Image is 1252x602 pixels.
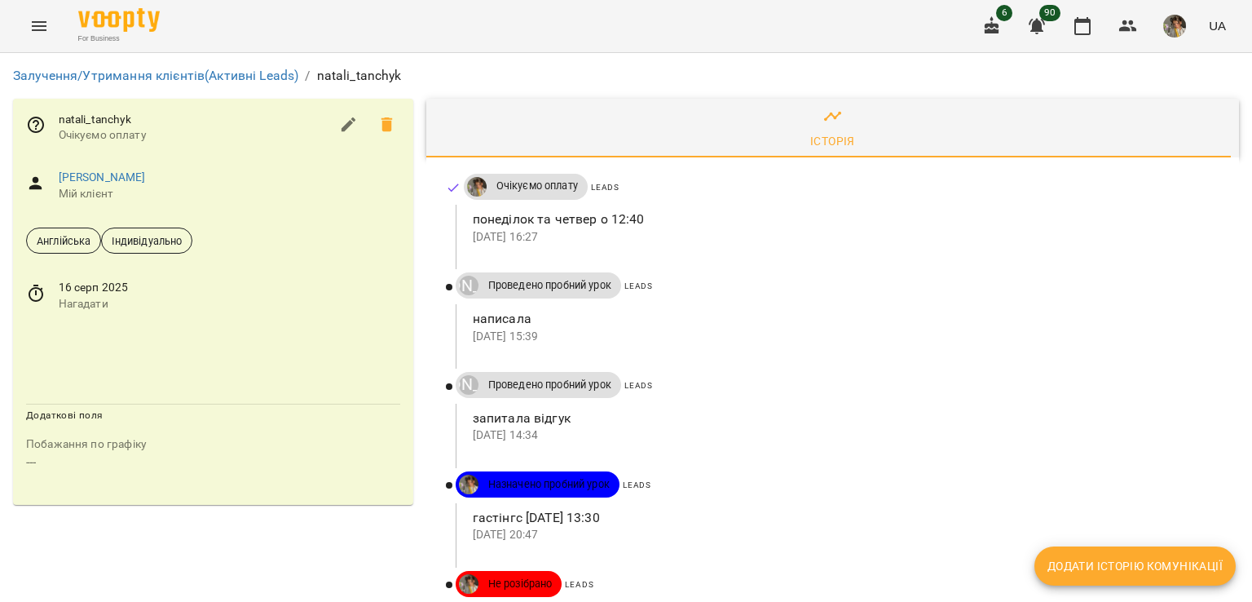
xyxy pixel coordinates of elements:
[456,375,478,395] a: [PERSON_NAME]
[102,233,192,249] span: Індивідуально
[473,409,1213,428] p: запитала відгук
[1209,17,1226,34] span: UA
[26,409,103,421] span: Додаткові поля
[26,453,400,472] p: ---
[624,281,653,290] span: Leads
[459,375,478,395] div: Тригубенко Ангеліна
[456,574,478,594] a: Нестеренко Ірина Валентинівна
[473,329,1213,345] p: [DATE] 15:39
[317,66,402,86] p: natali_tanchyk
[459,574,478,594] img: Нестеренко Ірина Валентинівна
[464,177,487,197] a: Нестеренко Ірина Валентинівна
[20,7,59,46] button: Menu
[473,427,1213,444] p: [DATE] 14:34
[473,508,1213,528] p: гастінгс [DATE] 13:30
[456,475,478,494] a: Нестеренко Ірина Валентинівна
[13,68,298,83] a: Залучення/Утримання клієнтів(Активні Leads)
[473,229,1213,246] p: [DATE] 16:27
[478,577,562,591] span: Не розібрано
[305,66,310,86] li: /
[1039,5,1060,21] span: 90
[478,278,621,293] span: Проведено пробний урок
[26,115,46,135] svg: Відповідальний співробітник не заданий
[1034,547,1236,586] button: Додати історію комунікації
[1047,556,1223,576] span: Додати історію комунікації
[467,177,487,197] img: Нестеренко Ірина Валентинівна
[591,183,619,192] span: Leads
[59,280,400,296] span: 16 серп 2025
[623,480,651,489] span: Leads
[59,112,329,128] span: natali_tanchyk
[459,475,478,494] img: Нестеренко Ірина Валентинівна
[27,233,100,249] span: Англійська
[487,179,588,193] span: Очікуємо оплату
[996,5,1012,21] span: 6
[473,309,1213,329] p: написала
[456,276,478,295] a: [PERSON_NAME]
[13,66,1239,86] nav: breadcrumb
[26,436,400,453] p: field-description
[478,378,621,392] span: Проведено пробний урок
[1202,11,1232,41] button: UA
[565,580,593,589] span: Leads
[624,381,653,390] span: Leads
[59,296,400,312] span: Нагадати
[473,210,1213,229] p: понеділок та четвер о 12:40
[78,33,160,44] span: For Business
[59,170,146,184] a: [PERSON_NAME]
[59,186,400,202] span: Мій клієнт
[473,527,1213,543] p: [DATE] 20:47
[1163,15,1186,38] img: 084cbd57bb1921baabc4626302ca7563.jfif
[810,131,855,151] div: Історія
[478,477,619,492] span: Назначено пробний урок
[59,127,329,144] span: Очікуємо оплату
[78,8,160,32] img: Voopty Logo
[459,276,478,295] div: Тригубенко Ангеліна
